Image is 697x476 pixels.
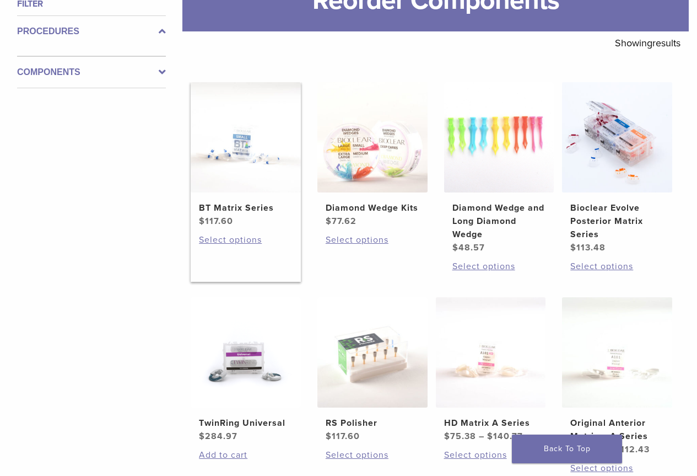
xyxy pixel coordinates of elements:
[326,201,419,215] h2: Diamond Wedge Kits
[512,435,622,463] a: Back To Top
[191,82,301,228] a: BT Matrix SeriesBT Matrix Series $117.60
[199,448,293,462] a: Add to cart: “TwinRing Universal”
[615,31,680,55] p: Showing results
[191,297,301,408] img: TwinRing Universal
[562,297,672,456] a: Original Anterior Matrix - A SeriesOriginal Anterior Matrix – A Series
[199,431,237,442] bdi: 284.97
[562,82,672,254] a: Bioclear Evolve Posterior Matrix SeriesBioclear Evolve Posterior Matrix Series $113.48
[444,431,476,442] bdi: 75.38
[436,297,546,408] img: HD Matrix A Series
[199,233,293,247] a: Select options for “BT Matrix Series”
[191,297,301,443] a: TwinRing UniversalTwinRing Universal $284.97
[199,416,293,430] h2: TwinRing Universal
[479,431,484,442] span: –
[326,216,332,227] span: $
[570,462,664,475] a: Select options for “Original Anterior Matrix - A Series”
[326,431,360,442] bdi: 117.60
[487,431,493,442] span: $
[326,233,419,247] a: Select options for “Diamond Wedge Kits”
[317,297,428,408] img: RS Polisher
[452,260,546,273] a: Select options for “Diamond Wedge and Long Diamond Wedge”
[17,25,166,38] label: Procedures
[191,82,301,192] img: BT Matrix Series
[452,201,546,241] h2: Diamond Wedge and Long Diamond Wedge
[570,416,664,443] h2: Original Anterior Matrix – A Series
[444,82,554,192] img: Diamond Wedge and Long Diamond Wedge
[436,297,546,443] a: HD Matrix A SeriesHD Matrix A Series
[326,216,356,227] bdi: 77.62
[199,431,205,442] span: $
[487,431,523,442] bdi: 140.77
[452,242,458,253] span: $
[317,297,428,443] a: RS PolisherRS Polisher $117.60
[444,416,538,430] h2: HD Matrix A Series
[570,260,664,273] a: Select options for “Bioclear Evolve Posterior Matrix Series”
[326,448,419,462] a: Select options for “RS Polisher”
[444,448,538,462] a: Select options for “HD Matrix A Series”
[570,201,664,241] h2: Bioclear Evolve Posterior Matrix Series
[17,66,166,79] label: Components
[444,431,450,442] span: $
[562,297,672,408] img: Original Anterior Matrix - A Series
[326,431,332,442] span: $
[570,242,606,253] bdi: 113.48
[570,242,576,253] span: $
[199,216,233,227] bdi: 117.60
[317,82,428,192] img: Diamond Wedge Kits
[199,216,205,227] span: $
[317,82,428,228] a: Diamond Wedge KitsDiamond Wedge Kits $77.62
[199,201,293,215] h2: BT Matrix Series
[614,444,650,455] bdi: 112.43
[326,416,419,430] h2: RS Polisher
[562,82,672,192] img: Bioclear Evolve Posterior Matrix Series
[444,82,554,254] a: Diamond Wedge and Long Diamond WedgeDiamond Wedge and Long Diamond Wedge $48.57
[452,242,485,253] bdi: 48.57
